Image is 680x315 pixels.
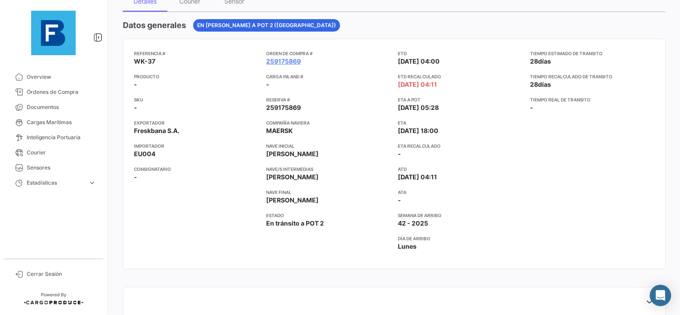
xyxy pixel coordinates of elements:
[134,103,137,112] span: -
[27,103,96,111] span: Documentos
[398,212,523,219] app-card-info-title: Semana de Arribo
[266,219,324,228] span: En tránsito a POT 2
[27,149,96,157] span: Courier
[266,173,319,182] span: [PERSON_NAME]
[398,50,523,57] app-card-info-title: ETD
[266,50,391,57] app-card-info-title: Orden de Compra #
[134,57,155,66] span: WK-37
[538,57,551,65] span: días
[266,80,269,89] span: -
[398,235,523,242] app-card-info-title: Día de Arribo
[7,85,100,100] a: Órdenes de Compra
[398,219,428,228] span: 42 - 2025
[134,173,137,182] span: -
[398,119,523,126] app-card-info-title: ETA
[27,118,96,126] span: Cargas Marítimas
[530,81,538,88] span: 28
[266,73,391,80] app-card-info-title: Carga inland #
[134,73,259,80] app-card-info-title: Producto
[27,73,96,81] span: Overview
[134,50,259,57] app-card-info-title: Referencia #
[27,179,85,187] span: Estadísticas
[530,96,655,103] app-card-info-title: Tiempo real de transito
[398,73,523,80] app-card-info-title: ETD Recalculado
[134,119,259,126] app-card-info-title: Exportador
[266,96,391,103] app-card-info-title: Reserva #
[530,73,655,80] app-card-info-title: Tiempo recalculado de transito
[398,242,417,251] span: Lunes
[266,196,319,205] span: [PERSON_NAME]
[27,88,96,96] span: Órdenes de Compra
[398,80,437,89] span: [DATE] 04:11
[398,173,437,182] span: [DATE] 04:11
[266,57,301,66] a: 259175869
[266,149,319,158] span: [PERSON_NAME]
[123,19,186,32] h4: Datos generales
[27,133,96,141] span: Inteligencia Portuaria
[134,149,155,158] span: EU004
[31,11,76,55] img: 12429640-9da8-4fa2-92c4-ea5716e443d2.jpg
[266,103,301,112] span: 259175869
[266,126,293,135] span: MAERSK
[398,103,439,112] span: [DATE] 05:28
[398,96,523,103] app-card-info-title: ETA a POT
[266,189,391,196] app-card-info-title: Nave final
[7,130,100,145] a: Inteligencia Portuaria
[134,142,259,149] app-card-info-title: Importador
[197,21,336,29] span: En [PERSON_NAME] a POT 2 ([GEOGRAPHIC_DATA])
[88,179,96,187] span: expand_more
[266,166,391,173] app-card-info-title: Nave/s intermedias
[134,166,259,173] app-card-info-title: Consignatario
[398,126,438,135] span: [DATE] 18:00
[266,212,391,219] app-card-info-title: Estado
[398,57,440,66] span: [DATE] 04:00
[7,145,100,160] a: Courier
[266,119,391,126] app-card-info-title: Compañía naviera
[134,96,259,103] app-card-info-title: SKU
[650,285,671,306] div: Abrir Intercom Messenger
[134,80,137,89] span: -
[27,164,96,172] span: Sensores
[538,81,551,88] span: días
[398,189,523,196] app-card-info-title: ATA
[398,196,401,205] span: -
[266,142,391,149] app-card-info-title: Nave inicial
[7,100,100,115] a: Documentos
[398,166,523,173] app-card-info-title: ATD
[7,115,100,130] a: Cargas Marítimas
[530,104,533,111] span: -
[7,69,100,85] a: Overview
[134,126,179,135] span: Freskbana S.A.
[530,50,655,57] app-card-info-title: Tiempo estimado de transito
[530,57,538,65] span: 28
[27,270,96,278] span: Cerrar Sesión
[7,160,100,175] a: Sensores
